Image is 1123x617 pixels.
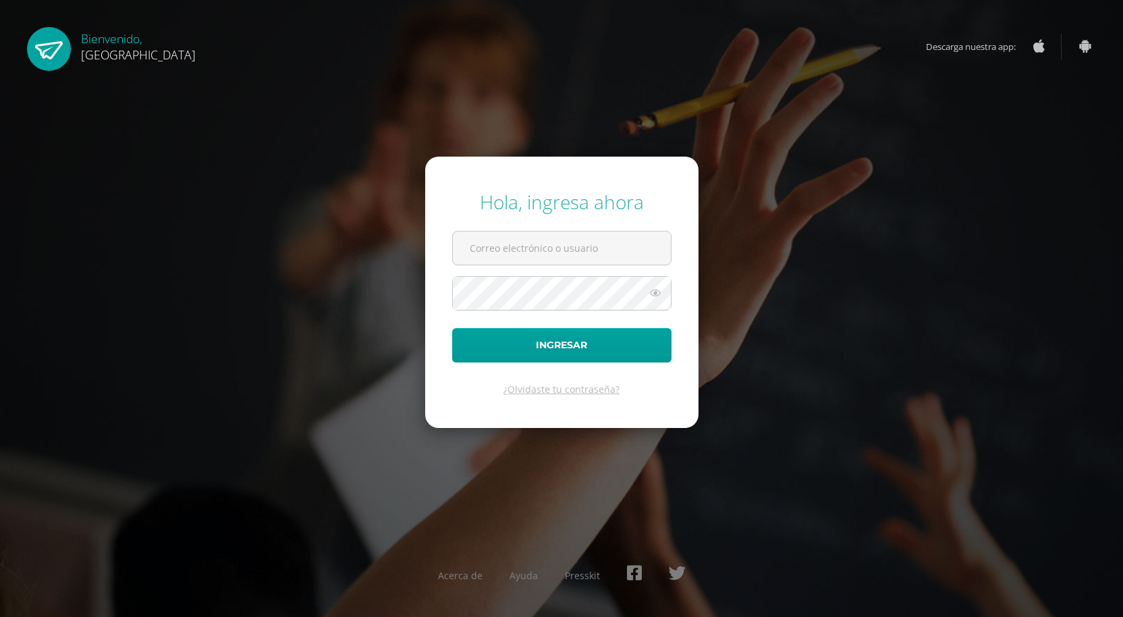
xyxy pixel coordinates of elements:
a: Acerca de [438,569,483,582]
span: Descarga nuestra app: [926,34,1029,59]
div: Hola, ingresa ahora [452,189,672,215]
span: [GEOGRAPHIC_DATA] [81,47,196,63]
div: Bienvenido, [81,27,196,63]
input: Correo electrónico o usuario [453,232,671,265]
button: Ingresar [452,328,672,363]
a: Presskit [565,569,600,582]
a: Ayuda [510,569,538,582]
a: ¿Olvidaste tu contraseña? [503,383,620,396]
